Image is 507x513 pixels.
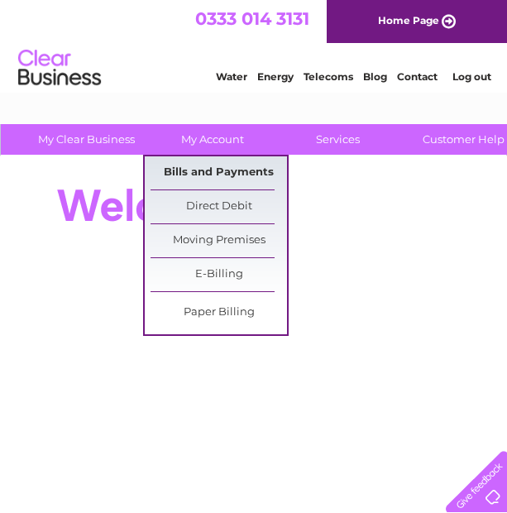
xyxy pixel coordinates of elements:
[216,70,247,83] a: Water
[452,70,491,83] a: Log out
[397,70,438,83] a: Contact
[151,190,287,223] a: Direct Debit
[304,70,353,83] a: Telecoms
[270,124,406,155] a: Services
[195,8,309,29] a: 0333 014 3131
[151,296,287,329] a: Paper Billing
[144,124,280,155] a: My Account
[151,258,287,291] a: E-Billing
[17,43,102,93] img: logo.png
[151,156,287,189] a: Bills and Payments
[363,70,387,83] a: Blog
[18,124,155,155] a: My Clear Business
[151,224,287,257] a: Moving Premises
[257,70,294,83] a: Energy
